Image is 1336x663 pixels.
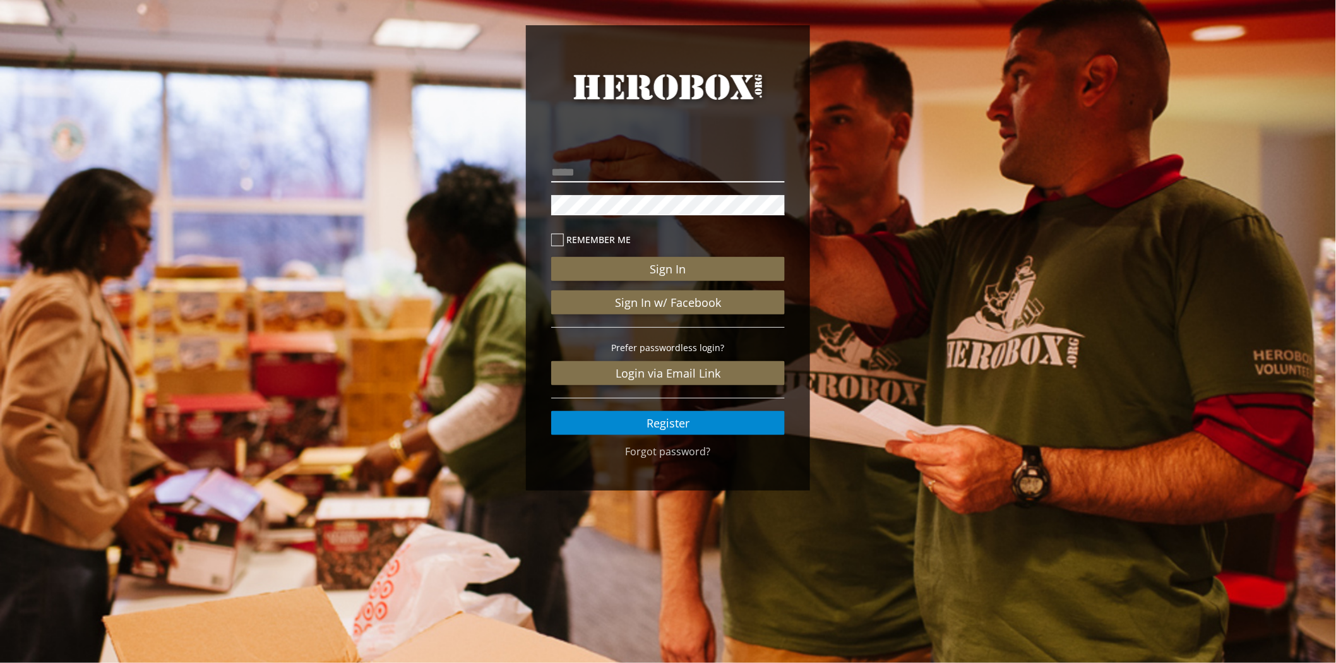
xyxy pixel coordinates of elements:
[551,290,785,314] a: Sign In w/ Facebook
[551,69,785,128] a: HeroBox
[551,411,785,435] a: Register
[551,361,785,385] a: Login via Email Link
[551,257,785,281] button: Sign In
[551,232,785,247] label: Remember me
[626,445,711,458] a: Forgot password?
[551,340,785,355] p: Prefer passwordless login?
